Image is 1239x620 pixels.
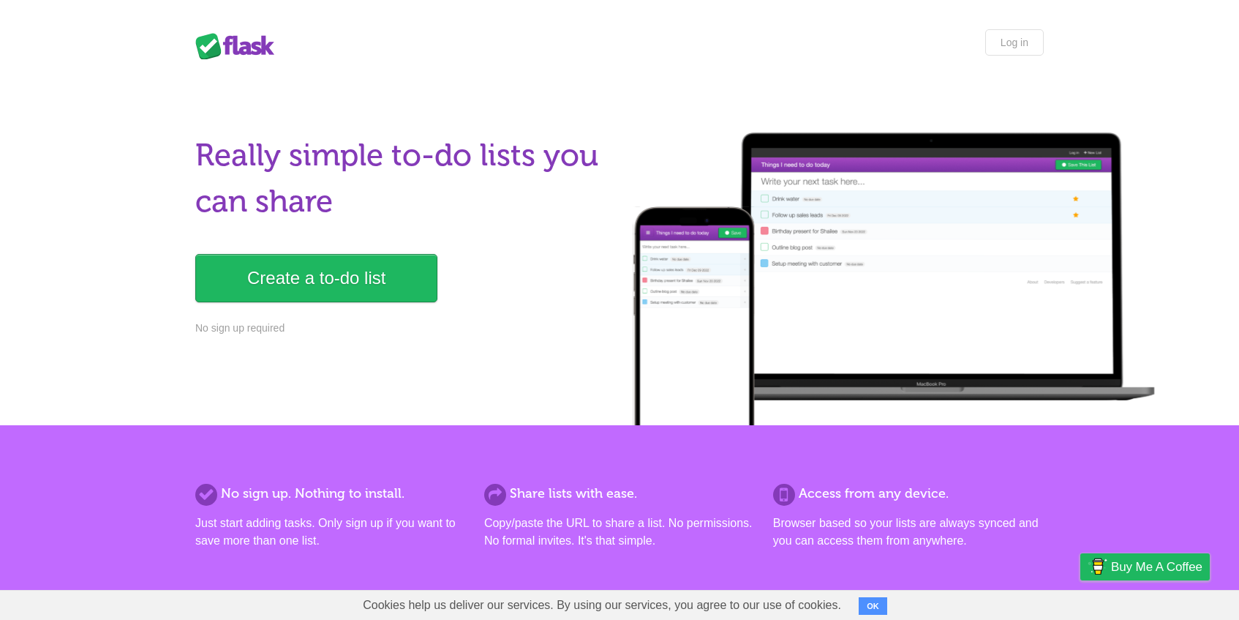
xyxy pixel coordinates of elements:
[985,29,1044,56] a: Log in
[773,484,1044,504] h2: Access from any device.
[859,597,887,615] button: OK
[484,515,755,550] p: Copy/paste the URL to share a list. No permissions. No formal invites. It's that simple.
[195,254,437,302] a: Create a to-do list
[1080,553,1210,580] a: Buy me a coffee
[195,132,611,225] h1: Really simple to-do lists you can share
[484,484,755,504] h2: Share lists with ease.
[195,484,466,504] h2: No sign up. Nothing to install.
[195,515,466,550] p: Just start adding tasks. Only sign up if you want to save more than one list.
[348,591,856,620] span: Cookies help us deliver our services. By using our services, you agree to our use of cookies.
[1111,554,1202,580] span: Buy me a coffee
[773,515,1044,550] p: Browser based so your lists are always synced and you can access them from anywhere.
[1088,554,1107,579] img: Buy me a coffee
[195,321,611,336] p: No sign up required
[195,33,283,59] div: Flask Lists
